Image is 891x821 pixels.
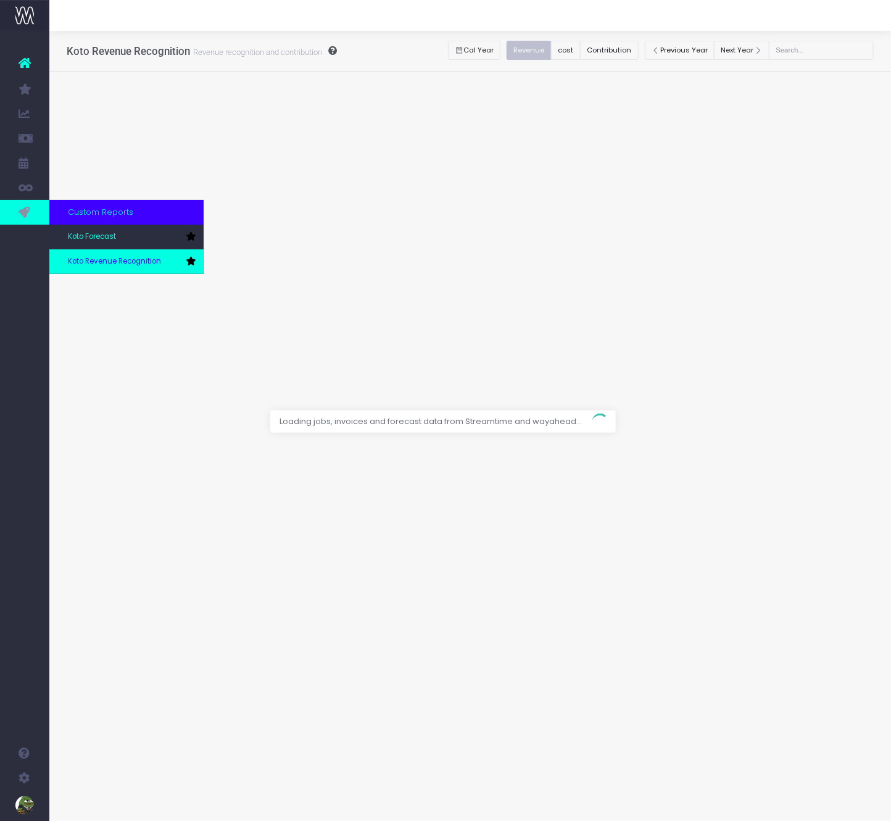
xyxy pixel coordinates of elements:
a: Koto Revenue Recognition [49,249,204,274]
a: Koto Forecast [49,225,204,249]
span: Koto Forecast [68,231,116,243]
img: images/default_profile_image.png [15,796,34,815]
span: Custom Reports [68,206,133,219]
span: Loading jobs, invoices and forecast data from Streamtime and wayahead... [270,410,591,433]
span: Koto Revenue Recognition [68,256,161,267]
